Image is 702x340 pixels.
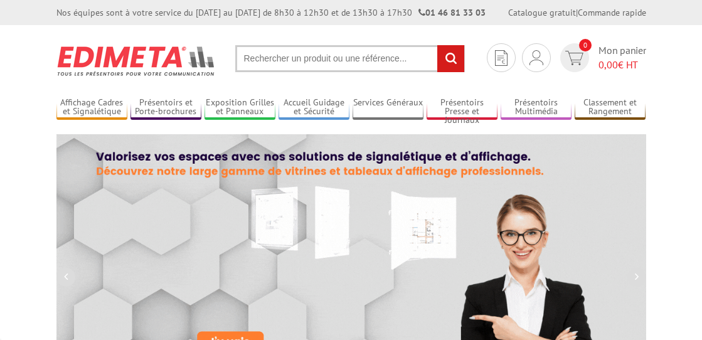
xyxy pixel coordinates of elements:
img: Présentoir, panneau, stand - Edimeta - PLV, affichage, mobilier bureau, entreprise [56,38,216,84]
img: devis rapide [529,50,543,65]
a: Présentoirs et Porte-brochures [130,97,201,118]
span: € HT [598,58,646,72]
a: Présentoirs Presse et Journaux [427,97,497,118]
a: Accueil Guidage et Sécurité [279,97,349,118]
img: devis rapide [565,51,583,65]
span: 0,00 [598,58,618,71]
span: 0 [579,39,592,51]
a: Exposition Grilles et Panneaux [205,97,275,118]
a: Commande rapide [578,7,646,18]
div: | [508,6,646,19]
input: rechercher [437,45,464,72]
a: Classement et Rangement [575,97,646,118]
span: Mon panier [598,43,646,72]
a: devis rapide 0 Mon panier 0,00€ HT [557,43,646,72]
strong: 01 46 81 33 03 [418,7,486,18]
a: Services Généraux [353,97,423,118]
a: Catalogue gratuit [508,7,576,18]
div: Nos équipes sont à votre service du [DATE] au [DATE] de 8h30 à 12h30 et de 13h30 à 17h30 [56,6,486,19]
a: Affichage Cadres et Signalétique [56,97,127,118]
img: devis rapide [495,50,508,66]
input: Rechercher un produit ou une référence... [235,45,465,72]
a: Présentoirs Multimédia [501,97,572,118]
